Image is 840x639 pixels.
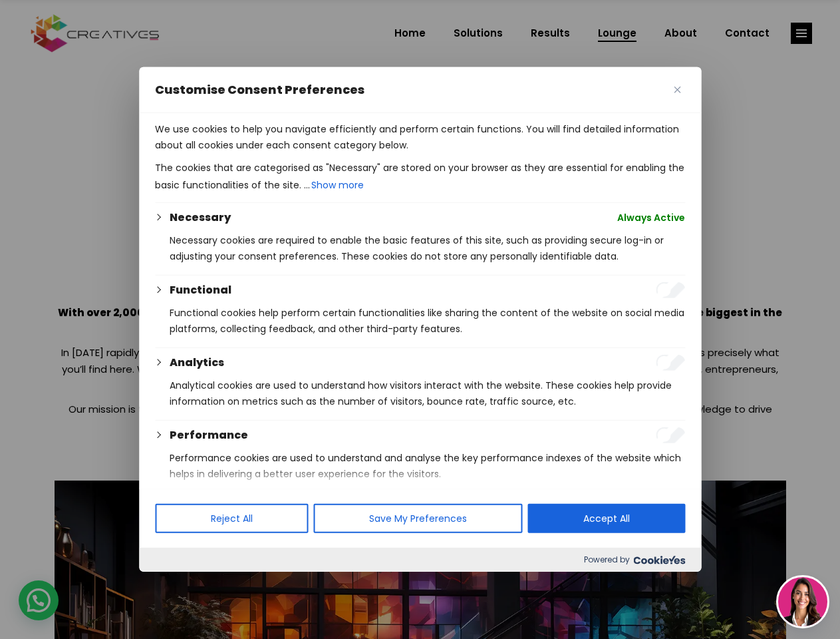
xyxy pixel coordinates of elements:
p: Performance cookies are used to understand and analyse the key performance indexes of the website... [170,450,685,482]
input: Enable Analytics [656,355,685,371]
p: Necessary cookies are required to enable the basic features of this site, such as providing secur... [170,232,685,264]
div: Customise Consent Preferences [139,67,701,572]
p: Functional cookies help perform certain functionalities like sharing the content of the website o... [170,305,685,337]
button: Save My Preferences [313,504,522,533]
p: The cookies that are categorised as "Necessary" are stored on your browser as they are essential ... [155,160,685,194]
p: Analytical cookies are used to understand how visitors interact with the website. These cookies h... [170,377,685,409]
span: Customise Consent Preferences [155,82,364,98]
button: Necessary [170,210,231,226]
button: Functional [170,282,231,298]
button: Performance [170,427,248,443]
img: Close [674,87,680,93]
input: Enable Performance [656,427,685,443]
span: Always Active [617,210,685,226]
button: Analytics [170,355,224,371]
button: Show more [310,176,365,194]
div: Powered by [139,548,701,572]
button: Reject All [155,504,308,533]
button: Close [669,82,685,98]
button: Accept All [527,504,685,533]
img: Cookieyes logo [633,556,685,564]
input: Enable Functional [656,282,685,298]
img: agent [778,577,827,626]
p: We use cookies to help you navigate efficiently and perform certain functions. You will find deta... [155,121,685,153]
